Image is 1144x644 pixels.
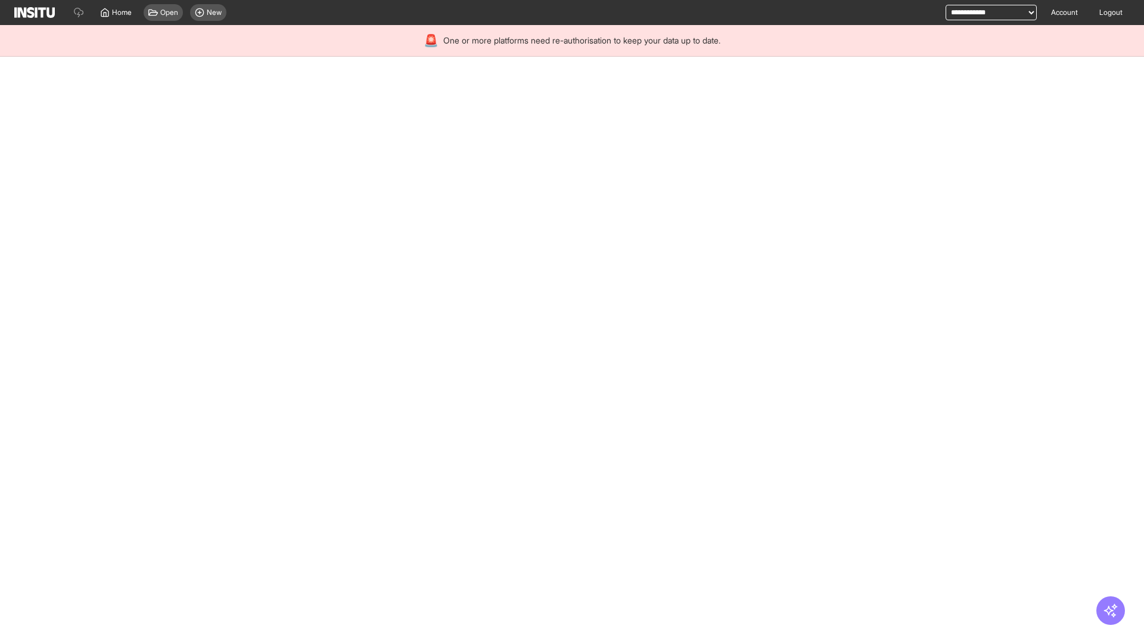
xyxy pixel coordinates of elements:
[424,32,439,49] div: 🚨
[207,8,222,17] span: New
[112,8,132,17] span: Home
[14,7,55,18] img: Logo
[443,35,720,47] span: One or more platforms need re-authorisation to keep your data up to date.
[160,8,178,17] span: Open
